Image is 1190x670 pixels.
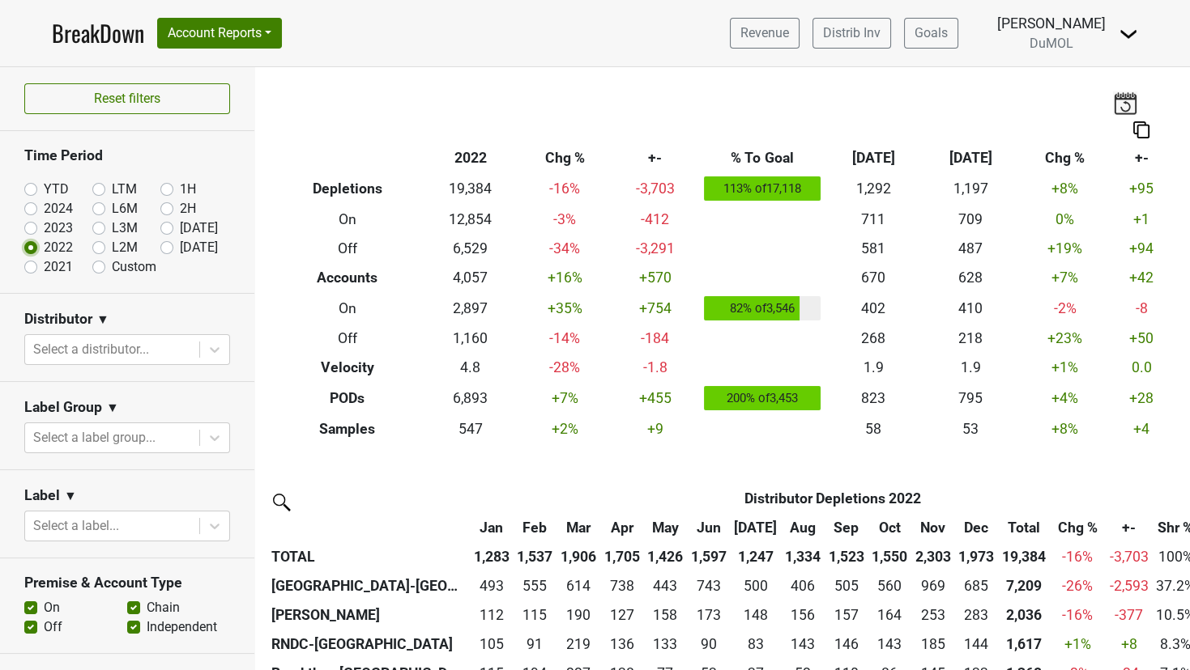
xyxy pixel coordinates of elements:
[610,414,700,443] td: +9
[267,513,470,542] th: &nbsp;: activate to sort column ascending
[1050,513,1106,542] th: Chg %: activate to sort column ascending
[557,542,600,571] th: 1,906
[267,488,293,514] img: filter
[519,414,611,443] td: +2 %
[1002,604,1046,625] div: 2,036
[422,382,519,414] td: 6,893
[1111,324,1172,354] td: +50
[734,604,777,625] div: 148
[422,173,519,206] td: 19,384
[922,324,1019,354] td: 218
[1019,205,1111,234] td: 0 %
[1050,630,1106,659] td: +1 %
[1111,173,1172,206] td: +95
[1111,263,1172,292] td: +42
[1050,571,1106,600] td: -26 %
[519,263,611,292] td: +16 %
[600,542,644,571] th: 1,705
[1019,292,1111,324] td: -2 %
[474,634,510,655] div: 105
[44,617,62,637] label: Off
[147,598,180,617] label: Chain
[24,399,102,416] h3: Label Group
[915,604,951,625] div: 253
[922,205,1019,234] td: 709
[422,205,519,234] td: 12,854
[1110,634,1149,655] div: +8
[691,604,727,625] div: 173
[1019,173,1111,206] td: +8 %
[600,513,644,542] th: Apr: activate to sort column ascending
[1002,634,1046,655] div: 1,617
[610,382,700,414] td: +455
[998,600,1050,630] th: 2036.168
[157,18,282,49] button: Account Reports
[1110,575,1149,596] div: -2,593
[643,630,687,659] td: 132.5
[829,575,864,596] div: 505
[911,571,955,600] td: 968.501
[517,604,552,625] div: 115
[422,324,519,354] td: 1,160
[1019,382,1111,414] td: +4 %
[112,218,138,238] label: L3M
[24,147,230,164] h3: Time Period
[868,513,911,542] th: Oct: activate to sort column ascending
[44,218,73,238] label: 2023
[829,634,864,655] div: 146
[24,575,230,592] h3: Premise & Account Type
[1133,121,1149,138] img: Copy to clipboard
[517,634,552,655] div: 91
[825,324,922,354] td: 268
[273,234,422,263] th: Off
[561,604,596,625] div: 190
[180,218,218,238] label: [DATE]
[1111,292,1172,324] td: -8
[422,263,519,292] td: 4,057
[868,600,911,630] td: 164.166
[1019,354,1111,383] td: +1 %
[1111,382,1172,414] td: +28
[687,571,731,600] td: 743.334
[112,199,138,218] label: L6M
[998,630,1050,659] th: 1616.998
[955,513,999,542] th: Dec: activate to sort column ascending
[813,18,891,49] a: Distrib Inv
[470,571,514,600] td: 492.5
[922,173,1019,206] td: 1,197
[44,238,73,257] label: 2022
[519,324,611,354] td: -14 %
[557,600,600,630] td: 190.167
[273,382,422,414] th: PODs
[610,292,700,324] td: +754
[955,571,999,600] td: 684.838
[470,630,514,659] td: 104.834
[514,630,557,659] td: 90.666
[422,144,519,173] th: 2022
[180,238,218,257] label: [DATE]
[273,263,422,292] th: Accounts
[1019,414,1111,443] td: +8 %
[1030,36,1073,51] span: DuMOL
[915,634,951,655] div: 185
[514,513,557,542] th: Feb: activate to sort column ascending
[519,354,611,383] td: -28 %
[600,600,644,630] td: 127.082
[422,234,519,263] td: 6,529
[785,604,821,625] div: 156
[922,382,1019,414] td: 795
[868,571,911,600] td: 560.167
[24,83,230,114] button: Reset filters
[514,484,1153,513] th: Distributor Depletions 2022
[781,571,825,600] td: 405.666
[922,144,1019,173] th: [DATE]
[610,324,700,354] td: -184
[273,205,422,234] th: On
[825,263,922,292] td: 670
[730,18,800,49] a: Revenue
[731,571,782,600] td: 499.5
[112,257,156,277] label: Custom
[829,604,864,625] div: 157
[825,600,868,630] td: 157.333
[1106,513,1153,542] th: +-: activate to sort column ascending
